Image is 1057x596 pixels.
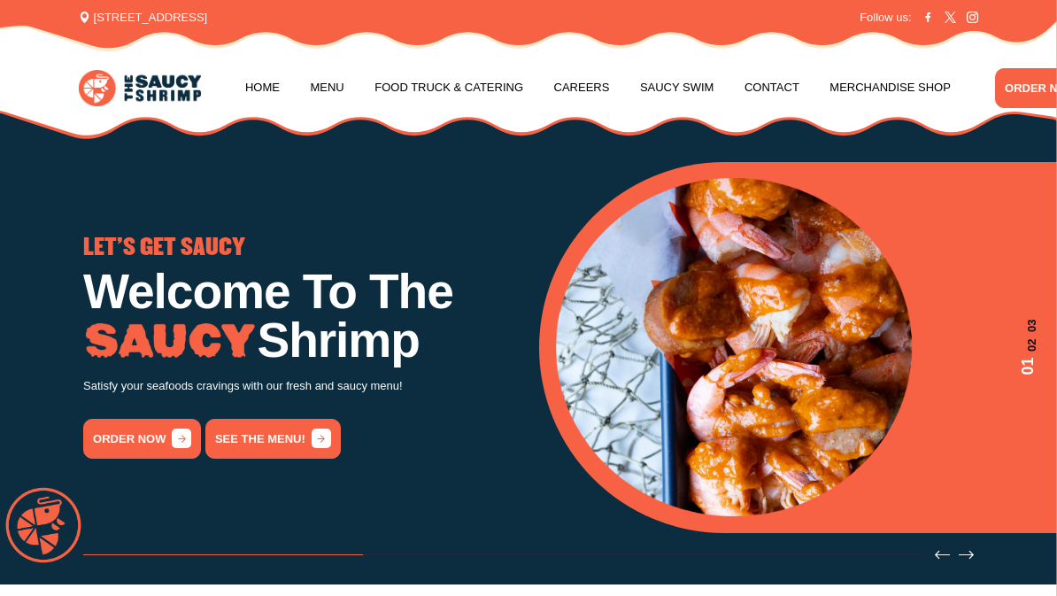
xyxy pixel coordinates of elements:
a: Food Truck & Catering [374,54,523,121]
img: logo [79,70,201,107]
span: 02 [1016,338,1040,351]
img: Banner Image [556,178,912,516]
a: Contact [745,54,799,121]
span: 03 [1016,320,1040,332]
span: [STREET_ADDRESS] [79,9,207,27]
p: Satisfy your seafoods cravings with our fresh and saucy menu! [83,376,518,397]
a: order now [83,419,201,459]
div: 1 / 3 [556,178,1040,516]
a: See the menu! [205,419,341,459]
button: Previous slide [935,547,950,562]
a: Careers [554,54,610,121]
button: Next slide [959,547,974,562]
div: 1 / 3 [83,236,518,459]
h1: Welcome To The Shrimp [83,267,518,365]
a: Saucy Swim [640,54,714,121]
span: LET'S GET SAUCY [83,236,245,259]
span: 01 [1016,358,1040,375]
a: Menu [310,54,343,121]
img: Image [83,323,257,360]
span: Follow us: [860,9,912,27]
a: Merchandise Shop [829,54,951,121]
a: Home [245,54,280,121]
